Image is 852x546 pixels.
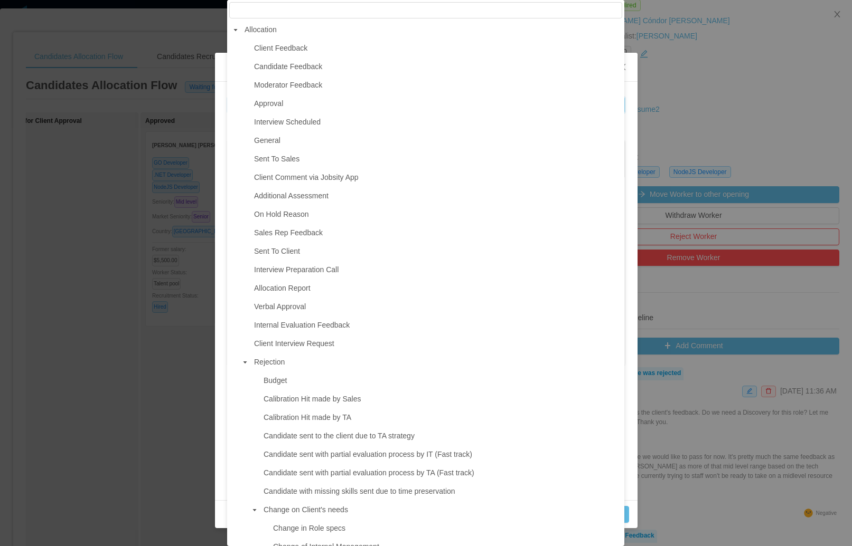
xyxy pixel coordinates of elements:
[254,358,285,366] span: Rejection
[254,44,307,52] span: Client Feedback
[254,136,280,145] span: General
[261,484,622,499] span: Candidate with missing skills sent due to time preservation
[254,265,339,274] span: Interview Preparation Call
[252,507,257,513] i: icon: caret-down
[251,318,622,332] span: Internal Evaluation Feedback
[264,432,415,440] span: Candidate sent to the client due to TA strategy
[251,337,622,351] span: Client Interview Request
[233,27,238,33] i: icon: caret-down
[254,228,323,237] span: Sales Rep Feedback
[254,155,299,163] span: Sent To Sales
[254,302,306,311] span: Verbal Approval
[251,244,622,258] span: Sent To Client
[261,392,622,406] span: Calibration Hit made by Sales
[251,281,622,295] span: Allocation Report
[264,468,474,477] span: Candidate sent with partial evaluation process by TA (Fast track)
[254,284,311,292] span: Allocation Report
[264,505,348,514] span: Change on Client's needs
[251,207,622,222] span: On Hold Reason
[251,115,622,129] span: Interview Scheduled
[254,118,321,126] span: Interview Scheduled
[264,413,351,422] span: Calibration Hit made by TA
[264,376,287,385] span: Budget
[254,99,283,108] span: Approval
[251,78,622,92] span: Moderator Feedback
[245,25,277,34] span: Allocation
[254,62,322,71] span: Candidate Feedback
[251,189,622,203] span: Additional Assessment
[242,23,622,37] span: Allocation
[254,173,359,181] span: Client Comment via Jobsity App
[270,521,622,535] span: Change in Role specs
[261,410,622,425] span: Calibration Hit made by TA
[242,360,248,365] i: icon: caret-down
[251,41,622,55] span: Client Feedback
[229,2,622,18] input: filter select
[251,263,622,277] span: Interview Preparation Call
[251,226,622,240] span: Sales Rep Feedback
[254,191,329,200] span: Additional Assessment
[254,81,322,89] span: Moderator Feedback
[254,321,350,329] span: Internal Evaluation Feedback
[251,355,622,369] span: Rejection
[254,339,334,348] span: Client Interview Request
[251,152,622,166] span: Sent To Sales
[261,429,622,443] span: Candidate sent to the client due to TA strategy
[273,524,345,532] span: Change in Role specs
[254,247,300,255] span: Sent To Client
[261,466,622,480] span: Candidate sent with partial evaluation process by TA (Fast track)
[251,60,622,74] span: Candidate Feedback
[261,503,622,517] span: Change on Client's needs
[264,395,361,403] span: Calibration Hit made by Sales
[251,133,622,148] span: General
[251,300,622,314] span: Verbal Approval
[251,97,622,111] span: Approval
[254,210,309,218] span: On Hold Reason
[261,447,622,462] span: Candidate sent with partial evaluation process by IT (Fast track)
[261,373,622,388] span: Budget
[251,170,622,185] span: Client Comment via Jobsity App
[264,450,472,458] span: Candidate sent with partial evaluation process by IT (Fast track)
[264,487,455,495] span: Candidate with missing skills sent due to time preservation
